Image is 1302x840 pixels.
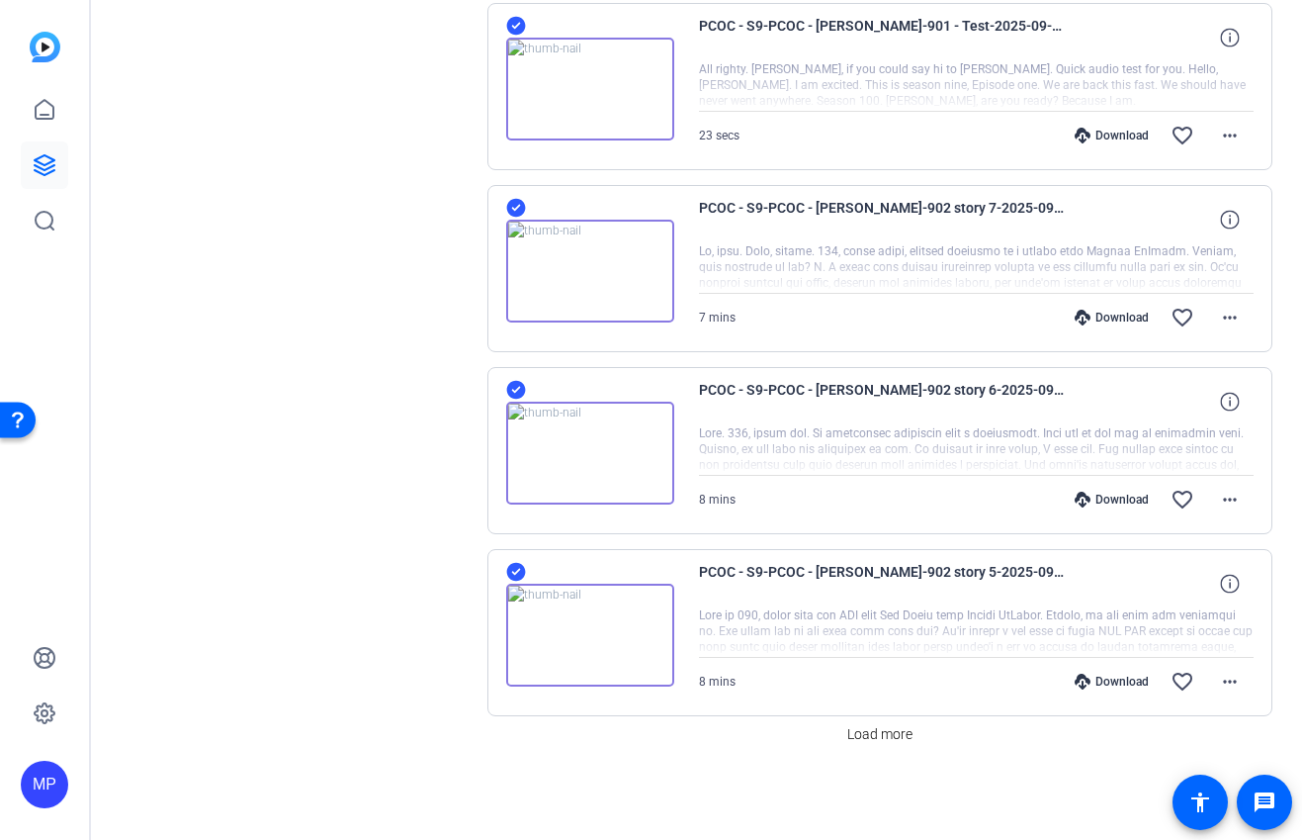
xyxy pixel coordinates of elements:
div: MP [21,761,68,808]
span: 8 mins [699,675,736,689]
mat-icon: favorite_border [1171,124,1194,147]
button: Load more [839,716,920,752]
mat-icon: accessibility [1188,791,1212,814]
span: 7 mins [699,311,736,325]
mat-icon: more_horiz [1218,670,1242,694]
img: thumb-nail [506,220,674,323]
mat-icon: favorite_border [1171,488,1194,512]
span: PCOC - S9-PCOC - [PERSON_NAME]-902 story 7-2025-09-24-11-58-16-437-0 [699,196,1065,243]
div: Download [1065,492,1159,508]
span: Load more [847,724,912,745]
div: Download [1065,674,1159,690]
mat-icon: favorite_border [1171,306,1194,329]
div: Download [1065,128,1159,143]
span: 23 secs [699,129,739,142]
mat-icon: more_horiz [1218,306,1242,329]
span: PCOC - S9-PCOC - [PERSON_NAME]-901 - Test-2025-09-24-14-03-16-924-0 [699,14,1065,61]
img: thumb-nail [506,38,674,140]
img: thumb-nail [506,584,674,687]
span: PCOC - S9-PCOC - [PERSON_NAME]-902 story 5-2025-09-24-11-42-14-205-0 [699,560,1065,607]
mat-icon: more_horiz [1218,488,1242,512]
img: thumb-nail [506,402,674,505]
mat-icon: message [1253,791,1276,814]
span: PCOC - S9-PCOC - [PERSON_NAME]-902 story 6-2025-09-24-11-50-15-381-0 [699,378,1065,425]
span: 8 mins [699,493,736,507]
div: Download [1065,310,1159,326]
mat-icon: more_horiz [1218,124,1242,147]
mat-icon: favorite_border [1171,670,1194,694]
img: blue-gradient.svg [30,32,60,62]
